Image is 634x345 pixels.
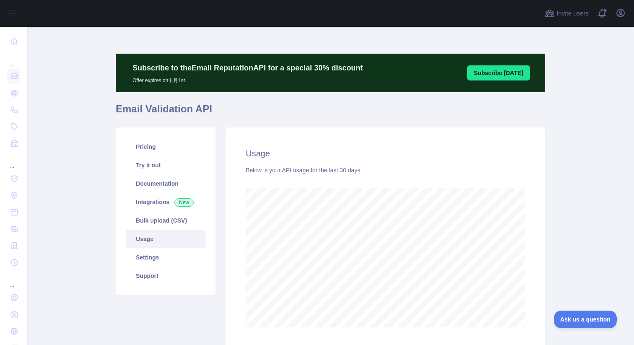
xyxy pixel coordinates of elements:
[7,272,20,288] div: ...
[556,9,589,18] span: Invite users
[246,166,525,174] div: Below is your API usage for the last 30 days
[116,102,545,122] h1: Email Validation API
[554,311,617,328] iframe: Toggle Customer Support
[126,156,205,174] a: Try it out
[126,193,205,211] a: Integrations New
[126,137,205,156] a: Pricing
[126,230,205,248] a: Usage
[133,62,363,74] p: Subscribe to the Email Reputation API for a special 30 % discount
[467,65,530,80] button: Subscribe [DATE]
[126,174,205,193] a: Documentation
[7,153,20,169] div: ...
[246,148,525,159] h2: Usage
[126,211,205,230] a: Bulk upload (CSV)
[126,248,205,267] a: Settings
[7,50,20,67] div: ...
[133,74,363,84] p: Offer expires on 十月 1st.
[174,198,194,207] span: New
[543,7,590,20] button: Invite users
[126,267,205,285] a: Support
